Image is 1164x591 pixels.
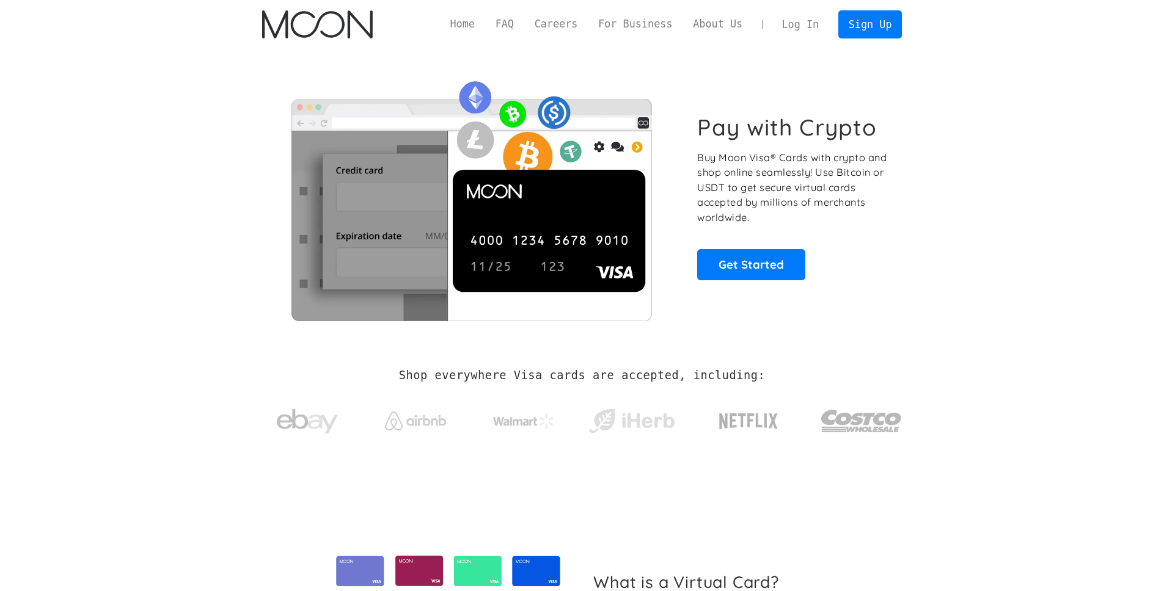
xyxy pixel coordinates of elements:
[440,16,485,32] a: Home
[493,414,554,429] img: Walmart
[697,249,805,280] a: Get Started
[262,73,681,321] img: Moon Cards let you spend your crypto anywhere Visa is accepted.
[586,393,677,443] a: iHerb
[697,114,877,141] h1: Pay with Crypto
[485,16,524,32] a: FAQ
[694,394,803,443] a: Netflix
[370,399,461,437] a: Airbnb
[524,16,588,32] a: Careers
[821,386,902,450] a: Costco
[399,369,765,382] h2: Shop everywhere Visa cards are accepted, including:
[586,405,677,437] img: iHerb
[588,16,683,32] a: For Business
[718,406,779,437] img: Netflix
[772,11,829,38] a: Log In
[385,412,446,430] img: Airbnb
[262,10,373,38] a: home
[838,10,902,38] a: Sign Up
[683,16,753,32] a: About Us
[262,10,373,38] img: Moon Logo
[478,402,569,435] a: Walmart
[821,398,902,444] img: Costco
[697,150,888,225] p: Buy Moon Visa® Cards with crypto and shop online seamlessly! Use Bitcoin or USDT to get secure vi...
[262,390,353,447] a: ebay
[277,402,338,441] img: ebay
